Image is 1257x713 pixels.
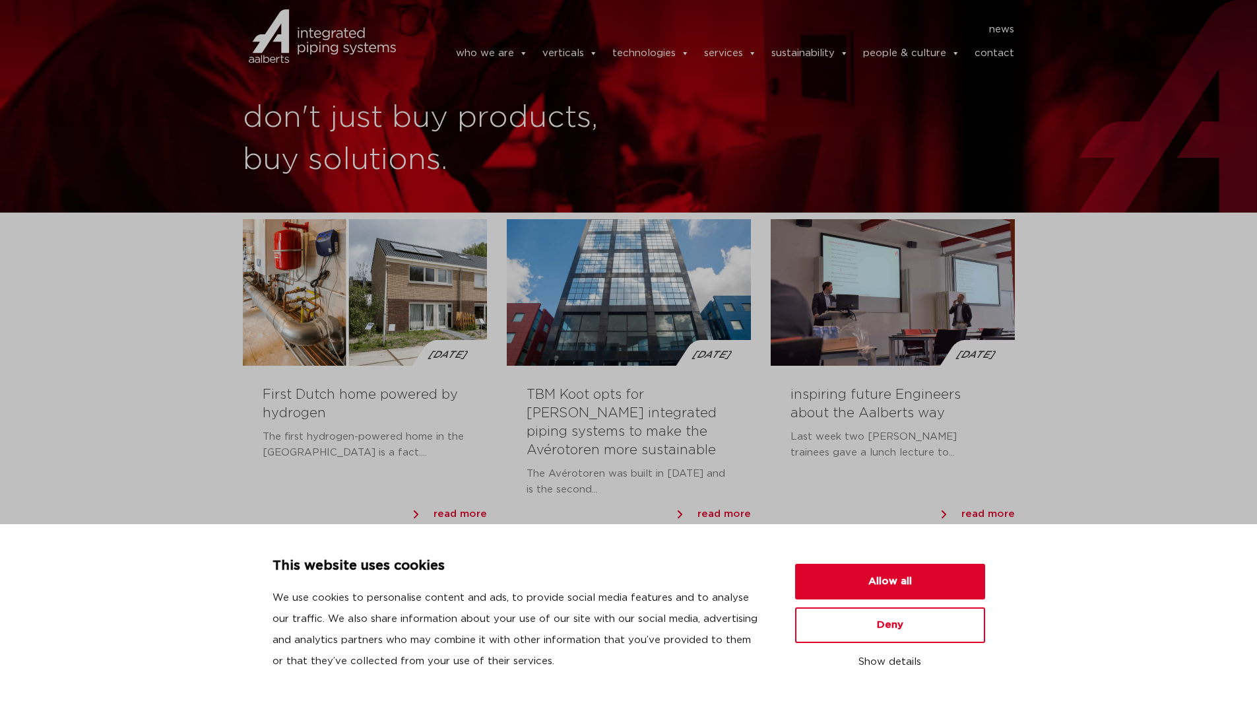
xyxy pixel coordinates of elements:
[961,509,1015,519] span: read more
[940,340,1015,366] div: [DATE]
[414,504,487,524] a: read more
[704,40,757,67] a: services
[942,504,1015,524] a: read more
[416,19,1015,40] nav: Menu
[273,556,763,577] p: This website uses cookies
[542,40,598,67] a: verticals
[790,388,961,420] a: inspiring future Engineers about the Aalberts way
[795,564,985,599] button: Allow all
[975,40,1014,67] a: contact
[612,40,690,67] a: technologies
[527,388,717,457] a: TBM Koot opts for [PERSON_NAME] integrated piping systems to make the Avérotoren more sustainable
[527,466,731,498] p: The Avérotoren was built in [DATE] and is the second...
[863,40,960,67] a: people & culture
[273,588,763,672] p: We use cookies to personalise content and ads, to provide social media features and to analyse ou...
[263,388,458,420] a: First Dutch home powered by hydrogen
[697,509,751,519] span: read more
[790,429,995,461] p: Last week two [PERSON_NAME] trainees gave a lunch lecture to...
[989,19,1014,40] a: news
[263,429,467,461] p: The first hydrogen-powered home in the [GEOGRAPHIC_DATA] is a fact....
[795,607,985,643] button: Deny
[676,340,752,366] div: [DATE]
[771,40,849,67] a: sustainability
[412,340,488,366] div: [DATE]
[243,97,622,182] h1: don't just buy products, buy solutions.
[456,40,528,67] a: who we are
[434,509,487,519] span: read more
[795,651,985,673] button: Show details
[678,504,751,524] a: read more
